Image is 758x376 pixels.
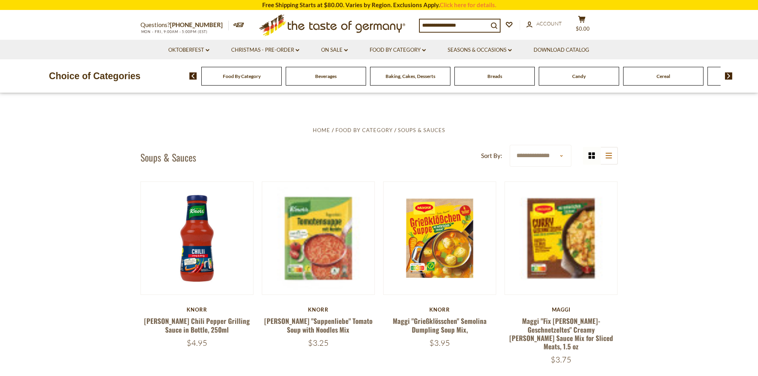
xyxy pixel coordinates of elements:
a: Baking, Cakes, Desserts [386,73,435,79]
span: MON - FRI, 9:00AM - 5:00PM (EST) [140,29,208,34]
a: Seasons & Occasions [448,46,512,55]
label: Sort By: [481,151,502,161]
a: Click here for details. [440,1,496,8]
a: [PERSON_NAME] "Suppenliebe" Tomato Soup with Noodles Mix [264,316,372,334]
a: [PHONE_NUMBER] [170,21,223,28]
img: Maggi Curry-Geschnetzeltes [505,182,618,294]
a: Christmas - PRE-ORDER [231,46,299,55]
p: Questions? [140,20,229,30]
a: Food By Category [370,46,426,55]
a: Food By Category [223,73,261,79]
div: Knorr [383,306,497,313]
span: Account [536,20,562,27]
a: Beverages [315,73,337,79]
a: Home [313,127,330,133]
a: Maggi "Grießklösschen" Semolina Dumpling Soup Mix, [393,316,487,334]
img: next arrow [725,72,733,80]
span: $4.95 [187,338,207,348]
img: Maggi Semolina Dumpling Soup Mix [384,182,496,294]
div: Knorr [140,306,254,313]
a: Soups & Sauces [398,127,445,133]
img: previous arrow [189,72,197,80]
h1: Soups & Sauces [140,151,196,163]
a: On Sale [321,46,348,55]
button: $0.00 [570,16,594,35]
a: Candy [572,73,586,79]
span: $3.25 [308,338,329,348]
a: Download Catalog [534,46,589,55]
img: Knorr Tomato Soup with Noodles [262,182,375,294]
div: Maggi [505,306,618,313]
a: Cereal [657,73,670,79]
a: Account [526,19,562,28]
div: Knorr [262,306,375,313]
a: Breads [487,73,502,79]
span: $0.00 [576,25,590,32]
a: Food By Category [335,127,393,133]
img: Knorr Chili Sauce in Bottle [141,182,253,294]
span: $3.75 [551,355,571,364]
span: $3.95 [429,338,450,348]
a: Oktoberfest [168,46,209,55]
a: Maggi "Fix [PERSON_NAME]-Geschnetzeltes" Creamy [PERSON_NAME] Sauce Mix for Sliced Meats, 1.5 oz [509,316,613,351]
a: [PERSON_NAME] Chili Pepper Grilling Sauce in Bottle, 250ml [144,316,250,334]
